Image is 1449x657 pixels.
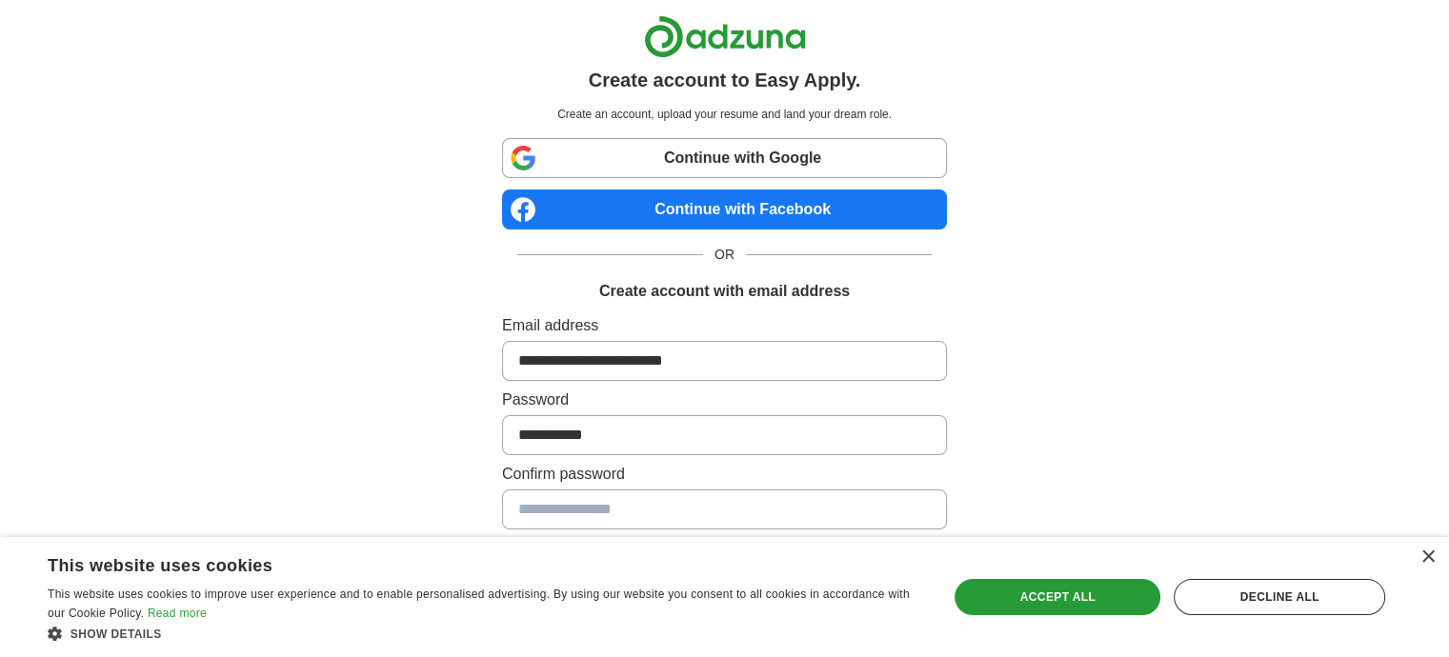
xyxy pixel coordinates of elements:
[502,138,947,178] a: Continue with Google
[502,463,947,486] label: Confirm password
[70,627,162,641] span: Show details
[599,280,850,303] h1: Create account with email address
[48,587,910,620] span: This website uses cookies to improve user experience and to enable personalised advertising. By u...
[1420,550,1435,565] div: Close
[589,66,861,94] h1: Create account to Easy Apply.
[502,388,947,411] label: Password
[506,106,943,123] p: Create an account, upload your resume and land your dream role.
[644,15,806,58] img: Adzuna logo
[703,245,746,265] span: OR
[1174,579,1385,615] div: Decline all
[48,548,874,577] div: This website uses cookies
[502,314,947,337] label: Email address
[502,189,947,229] a: Continue with Facebook
[48,624,921,643] div: Show details
[148,607,207,620] a: Read more, opens a new window
[955,579,1160,615] div: Accept all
